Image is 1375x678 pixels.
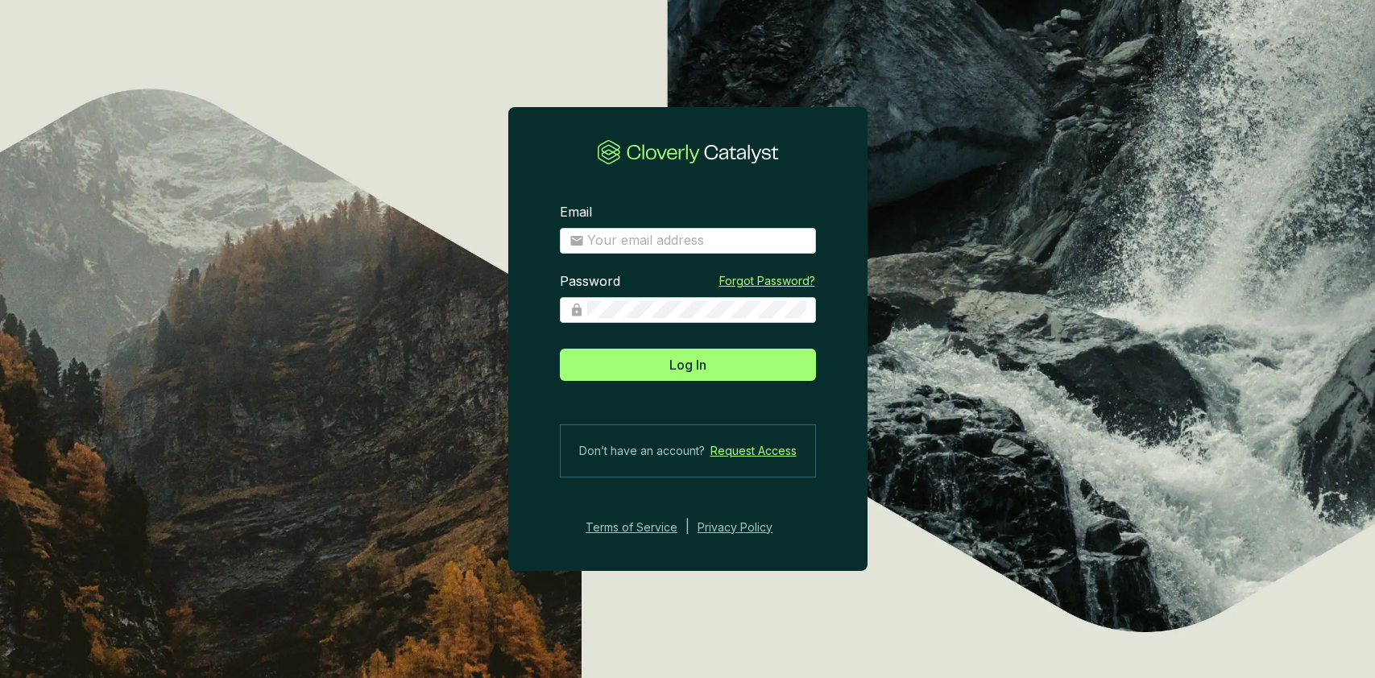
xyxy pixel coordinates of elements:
[587,232,806,250] input: Email
[579,441,705,461] span: Don’t have an account?
[560,349,816,381] button: Log In
[685,518,690,537] div: |
[710,441,797,461] a: Request Access
[560,273,620,291] label: Password
[669,355,706,374] span: Log In
[587,301,806,319] input: Password
[698,518,794,537] a: Privacy Policy
[719,273,815,289] a: Forgot Password?
[581,518,677,537] a: Terms of Service
[560,204,592,221] label: Email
